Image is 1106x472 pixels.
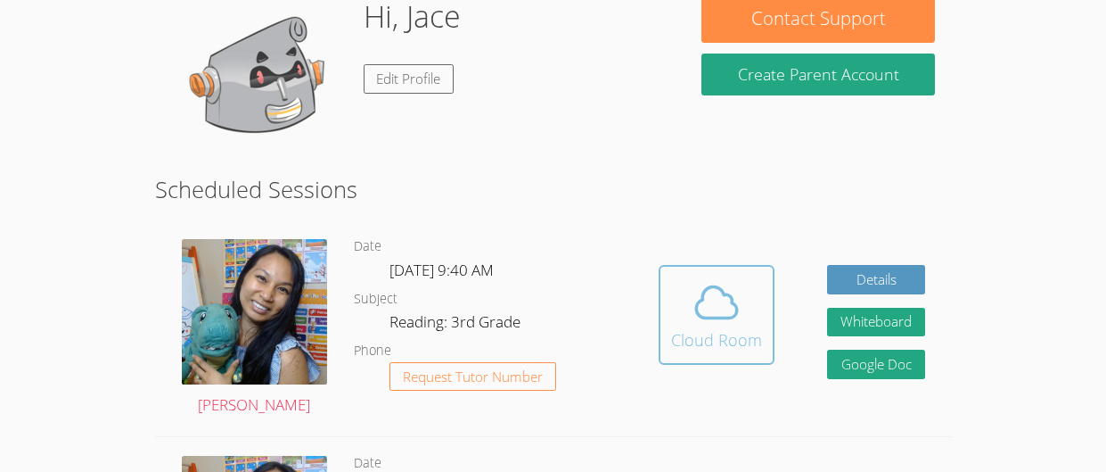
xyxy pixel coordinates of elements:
button: Cloud Room [659,265,774,365]
img: Untitled%20design%20(19).png [182,239,327,385]
h2: Scheduled Sessions [155,172,952,206]
dt: Subject [354,288,397,311]
a: Google Doc [827,350,925,379]
dd: Reading: 3rd Grade [389,310,524,340]
a: Details [827,265,925,294]
button: Request Tutor Number [389,362,556,392]
button: Whiteboard [827,308,925,337]
dt: Phone [354,340,391,362]
div: Cloud Room [671,327,762,352]
a: Edit Profile [364,64,455,94]
span: [DATE] 9:40 AM [389,260,494,280]
span: Request Tutor Number [403,370,543,384]
a: [PERSON_NAME] [182,239,327,418]
button: Create Parent Account [701,54,935,95]
dt: Date [354,236,381,258]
